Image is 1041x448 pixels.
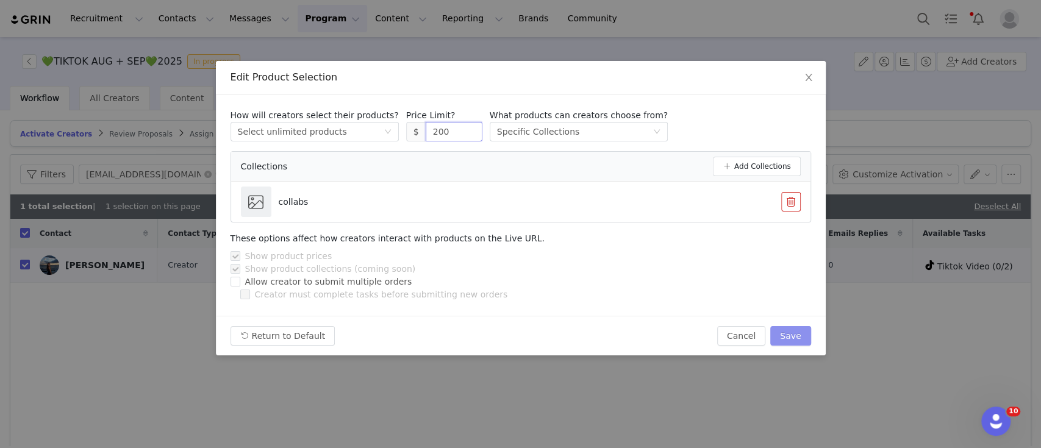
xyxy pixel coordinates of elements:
[250,290,513,299] span: Creator must complete tasks before submitting new orders
[717,326,765,346] button: Cancel
[240,264,421,274] span: Show product collections (coming soon)
[804,73,814,82] i: icon: close
[240,251,337,261] span: Show product prices
[406,122,426,141] span: $
[406,109,482,122] p: Price Limit?
[490,109,668,122] p: What products can creators choose from?
[231,233,545,243] span: These options affect how creators interact with products on the Live URL.
[1006,407,1020,416] span: 10
[231,71,811,84] div: Edit Product Selection
[231,109,399,122] p: How will creators select their products?
[770,326,810,346] button: Save
[231,326,335,346] button: Return to Default
[653,128,660,137] i: icon: down
[713,157,801,176] button: Add Collections
[241,160,288,173] span: Collections
[981,407,1011,436] iframe: Intercom live chat
[426,123,482,141] input: Required
[238,123,347,141] div: Select unlimited products
[792,61,826,95] button: Close
[279,196,309,208] p: collabs
[240,277,417,286] span: Allow creator to submit multiple orders
[384,128,392,137] i: icon: down
[497,123,579,141] div: Specific Collections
